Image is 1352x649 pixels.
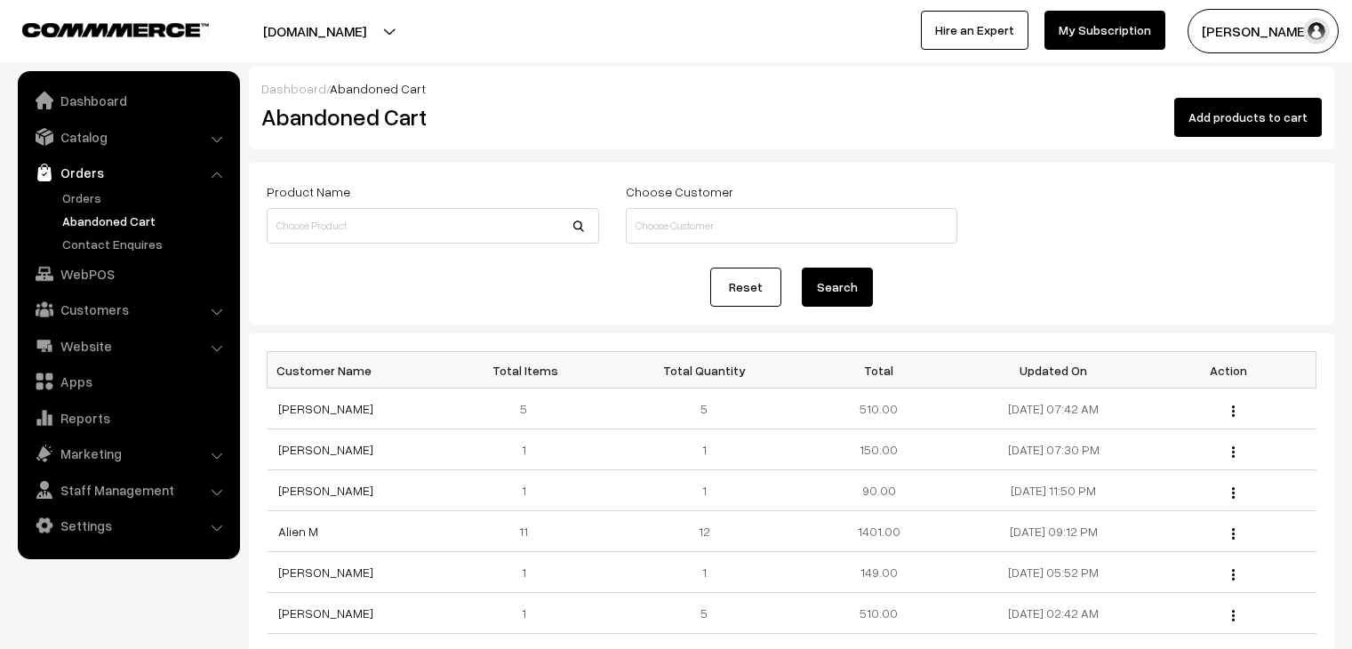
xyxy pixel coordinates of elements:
[22,18,178,39] a: COMMMERCE
[22,509,234,541] a: Settings
[791,470,966,511] td: 90.00
[22,84,234,116] a: Dashboard
[58,188,234,207] a: Orders
[442,352,617,389] th: Total Items
[22,437,234,469] a: Marketing
[791,593,966,634] td: 510.00
[278,605,373,621] a: [PERSON_NAME]
[617,593,792,634] td: 5
[58,212,234,230] a: Abandoned Cart
[442,429,617,470] td: 1
[22,293,234,325] a: Customers
[267,208,599,244] input: Choose Product
[966,429,1141,470] td: [DATE] 07:30 PM
[966,389,1141,429] td: [DATE] 07:42 AM
[442,552,617,593] td: 1
[966,552,1141,593] td: [DATE] 05:52 PM
[22,402,234,434] a: Reports
[442,470,617,511] td: 1
[278,442,373,457] a: [PERSON_NAME]
[268,352,443,389] th: Customer Name
[966,593,1141,634] td: [DATE] 02:42 AM
[1232,528,1235,540] img: Menu
[442,389,617,429] td: 5
[617,429,792,470] td: 1
[791,389,966,429] td: 510.00
[1174,98,1322,137] button: Add products to cart
[626,208,958,244] input: Choose Customer
[1044,11,1165,50] a: My Subscription
[22,365,234,397] a: Apps
[22,121,234,153] a: Catalog
[261,103,597,131] h2: Abandoned Cart
[1232,487,1235,499] img: Menu
[966,470,1141,511] td: [DATE] 11:50 PM
[330,81,426,96] span: Abandoned Cart
[1188,9,1339,53] button: [PERSON_NAME]…
[617,470,792,511] td: 1
[22,330,234,362] a: Website
[1141,352,1316,389] th: Action
[22,474,234,506] a: Staff Management
[966,511,1141,552] td: [DATE] 09:12 PM
[626,182,733,201] label: Choose Customer
[617,389,792,429] td: 5
[710,268,781,307] a: Reset
[921,11,1028,50] a: Hire an Expert
[791,552,966,593] td: 149.00
[278,524,318,539] a: Alien M
[278,401,373,416] a: [PERSON_NAME]
[1232,446,1235,458] img: Menu
[791,429,966,470] td: 150.00
[791,352,966,389] th: Total
[58,235,234,253] a: Contact Enquires
[617,552,792,593] td: 1
[267,182,350,201] label: Product Name
[442,511,617,552] td: 11
[617,511,792,552] td: 12
[802,268,873,307] button: Search
[791,511,966,552] td: 1401.00
[261,81,326,96] a: Dashboard
[22,258,234,290] a: WebPOS
[1303,18,1330,44] img: user
[22,23,209,36] img: COMMMERCE
[1232,569,1235,581] img: Menu
[966,352,1141,389] th: Updated On
[201,9,428,53] button: [DOMAIN_NAME]
[617,352,792,389] th: Total Quantity
[22,156,234,188] a: Orders
[278,565,373,580] a: [PERSON_NAME]
[278,483,373,498] a: [PERSON_NAME]
[1232,610,1235,621] img: Menu
[1232,405,1235,417] img: Menu
[442,593,617,634] td: 1
[261,79,1322,98] div: /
